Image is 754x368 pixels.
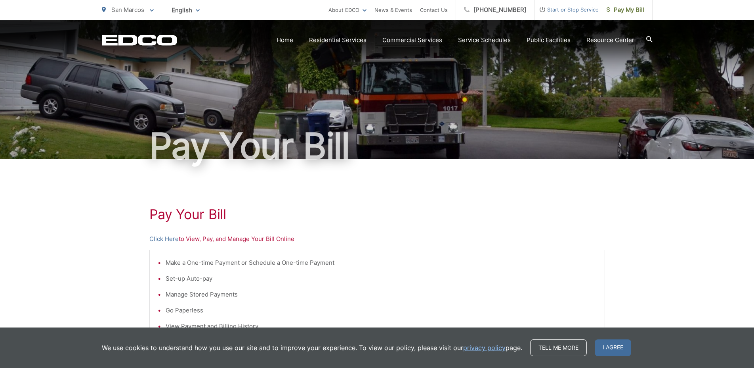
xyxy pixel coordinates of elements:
[149,234,605,244] p: to View, Pay, and Manage Your Bill Online
[328,5,367,15] a: About EDCO
[166,306,597,315] li: Go Paperless
[102,126,653,166] h1: Pay Your Bill
[277,35,293,45] a: Home
[374,5,412,15] a: News & Events
[530,339,587,356] a: Tell me more
[102,343,522,353] p: We use cookies to understand how you use our site and to improve your experience. To view our pol...
[166,322,597,331] li: View Payment and Billing History
[166,274,597,283] li: Set-up Auto-pay
[166,290,597,299] li: Manage Stored Payments
[102,35,177,46] a: EDCD logo. Return to the homepage.
[420,5,448,15] a: Contact Us
[463,343,506,353] a: privacy policy
[382,35,442,45] a: Commercial Services
[586,35,634,45] a: Resource Center
[527,35,571,45] a: Public Facilities
[149,234,179,244] a: Click Here
[458,35,511,45] a: Service Schedules
[166,258,597,268] li: Make a One-time Payment or Schedule a One-time Payment
[607,5,644,15] span: Pay My Bill
[111,6,144,13] span: San Marcos
[166,3,206,17] span: English
[595,339,631,356] span: I agree
[309,35,367,45] a: Residential Services
[149,206,605,222] h1: Pay Your Bill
